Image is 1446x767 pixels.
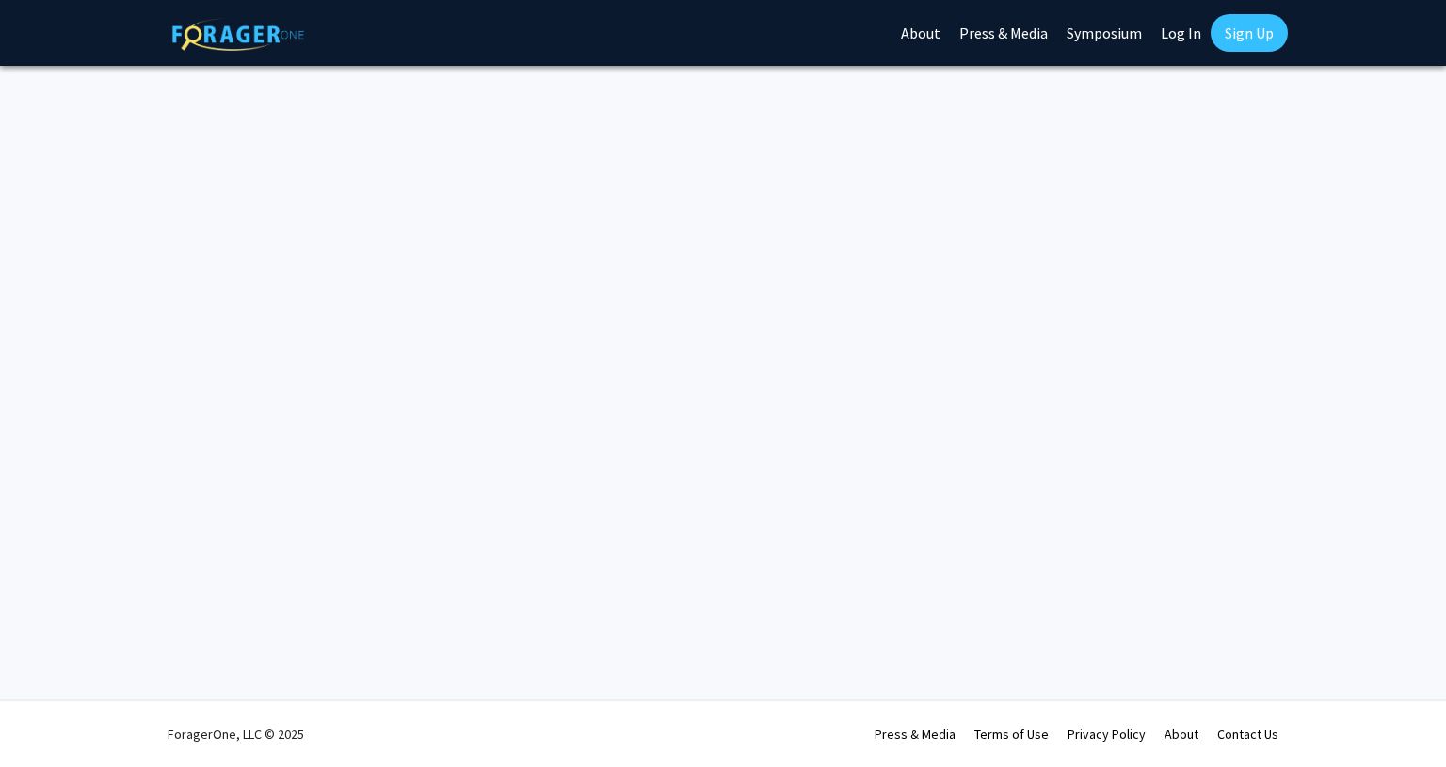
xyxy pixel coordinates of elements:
[168,701,304,767] div: ForagerOne, LLC © 2025
[1165,726,1198,743] a: About
[1217,726,1278,743] a: Contact Us
[1211,14,1288,52] a: Sign Up
[875,726,956,743] a: Press & Media
[1068,726,1146,743] a: Privacy Policy
[172,18,304,51] img: ForagerOne Logo
[974,726,1049,743] a: Terms of Use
